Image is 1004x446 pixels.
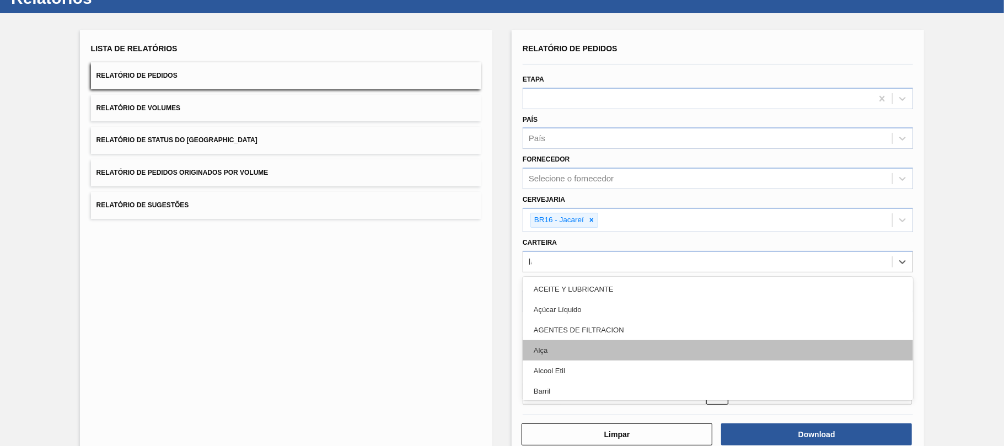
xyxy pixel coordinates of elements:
div: ACEITE Y LUBRICANTE [523,279,913,299]
button: Download [721,423,912,445]
label: Carteira [523,239,557,246]
button: Relatório de Volumes [91,95,481,122]
span: Relatório de Status do [GEOGRAPHIC_DATA] [96,136,257,144]
button: Limpar [522,423,712,445]
div: País [529,134,545,143]
label: Fornecedor [523,155,570,163]
button: Relatório de Status do [GEOGRAPHIC_DATA] [91,127,481,154]
label: Etapa [523,76,544,83]
span: Relatório de Volumes [96,104,180,112]
button: Relatório de Pedidos [91,62,481,89]
div: AGENTES DE FILTRACION [523,320,913,340]
div: Alcool Etil [523,361,913,381]
div: BR16 - Jacareí [531,213,586,227]
button: Relatório de Pedidos Originados por Volume [91,159,481,186]
div: Açúcar Líquido [523,299,913,320]
div: Selecione o fornecedor [529,174,614,184]
span: Relatório de Pedidos [523,44,618,53]
label: Cervejaria [523,196,565,203]
div: Alça [523,340,913,361]
span: Relatório de Pedidos [96,72,178,79]
button: Relatório de Sugestões [91,192,481,219]
div: Barril [523,381,913,401]
span: Lista de Relatórios [91,44,178,53]
span: Relatório de Sugestões [96,201,189,209]
label: País [523,116,538,123]
span: Relatório de Pedidos Originados por Volume [96,169,269,176]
